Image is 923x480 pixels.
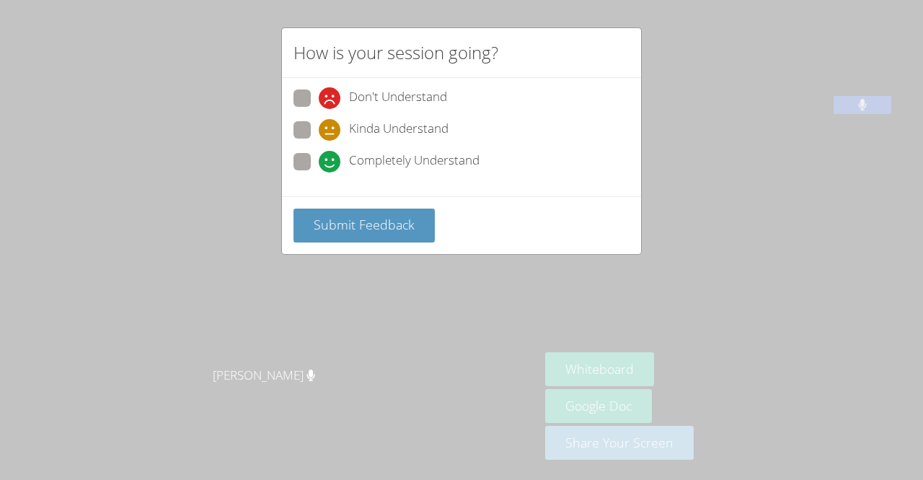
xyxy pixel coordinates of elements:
button: Submit Feedback [293,209,435,243]
h2: How is your session going? [293,40,498,66]
span: Completely Understand [349,151,480,173]
span: Kinda Understand [349,119,449,141]
span: Submit Feedback [314,216,415,233]
span: Don't Understand [349,87,447,109]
